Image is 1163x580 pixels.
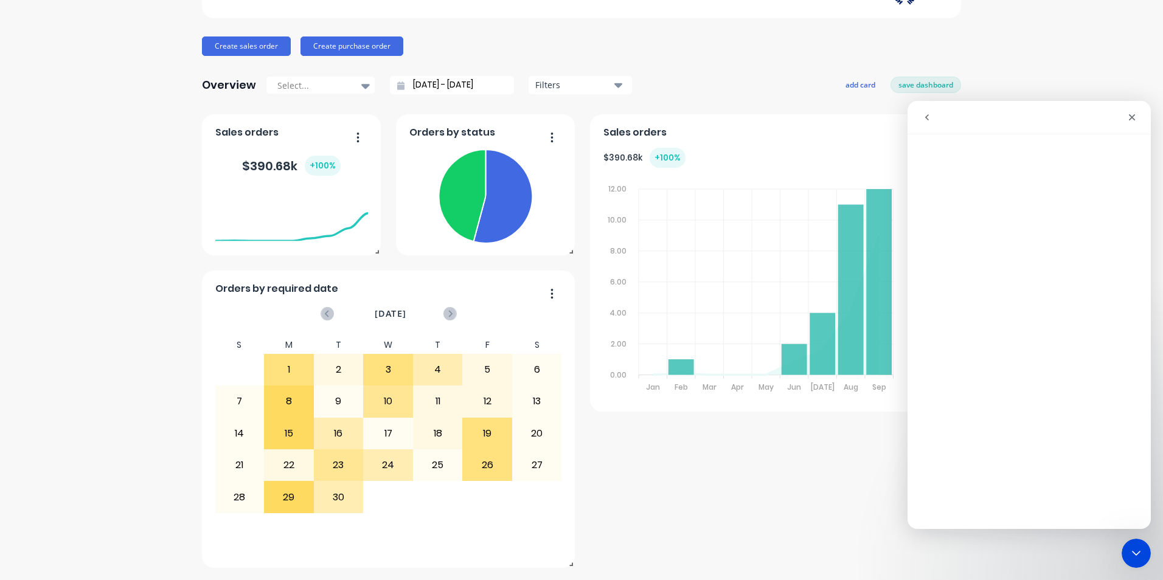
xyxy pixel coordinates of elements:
div: 25 [414,450,462,480]
tspan: Feb [674,382,687,392]
tspan: 10.00 [608,215,627,225]
div: Filters [535,78,612,91]
tspan: 12.00 [608,184,627,194]
div: 3 [364,354,412,385]
tspan: 0.00 [610,370,627,380]
div: 17 [364,418,412,449]
div: 2 [314,354,363,385]
div: 16 [314,418,363,449]
tspan: Jan [645,382,659,392]
div: 26 [463,450,512,480]
div: 21 [215,450,264,480]
div: F [462,336,512,354]
div: 30 [314,482,363,512]
div: M [264,336,314,354]
div: 18 [414,418,462,449]
button: add card [838,77,883,92]
div: S [215,336,265,354]
tspan: 6.00 [610,277,627,287]
div: + 100 % [650,148,686,168]
div: 28 [215,482,264,512]
div: W [363,336,413,354]
div: 9 [314,386,363,416]
tspan: Mar [703,382,717,392]
div: 8 [265,386,313,416]
tspan: Aug [844,382,858,392]
div: T [413,336,463,354]
span: Sales orders [603,125,667,140]
div: 19 [463,418,512,449]
div: Overview [202,73,256,97]
tspan: 4.00 [609,308,627,318]
tspan: Apr [731,382,744,392]
div: 13 [513,386,561,416]
button: Create sales order [202,36,291,56]
div: $ 390.68k [242,156,341,176]
div: 7 [215,386,264,416]
iframe: Intercom live chat [908,101,1151,529]
div: 1 [265,354,313,385]
div: 15 [265,418,313,449]
div: T [314,336,364,354]
div: + 100 % [305,156,341,176]
div: S [512,336,562,354]
div: 23 [314,450,363,480]
div: $ 390.68k [603,148,686,168]
button: Filters [529,76,632,94]
div: 10 [364,386,412,416]
div: 4 [414,354,462,385]
tspan: [DATE] [811,382,835,392]
span: Orders by status [409,125,495,140]
button: save dashboard [890,77,961,92]
div: 14 [215,418,264,449]
tspan: 2.00 [611,339,627,349]
tspan: 8.00 [610,246,627,256]
div: 6 [513,354,561,385]
button: Create purchase order [300,36,403,56]
tspan: Jun [787,382,801,392]
div: 5 [463,354,512,385]
iframe: Intercom live chat [1122,539,1151,568]
span: [DATE] [375,307,406,320]
div: 20 [513,418,561,449]
span: Sales orders [215,125,279,140]
div: 22 [265,450,313,480]
div: 24 [364,450,412,480]
div: 12 [463,386,512,416]
div: 27 [513,450,561,480]
tspan: Sep [872,382,886,392]
tspan: May [759,382,774,392]
div: 29 [265,482,313,512]
div: 11 [414,386,462,416]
